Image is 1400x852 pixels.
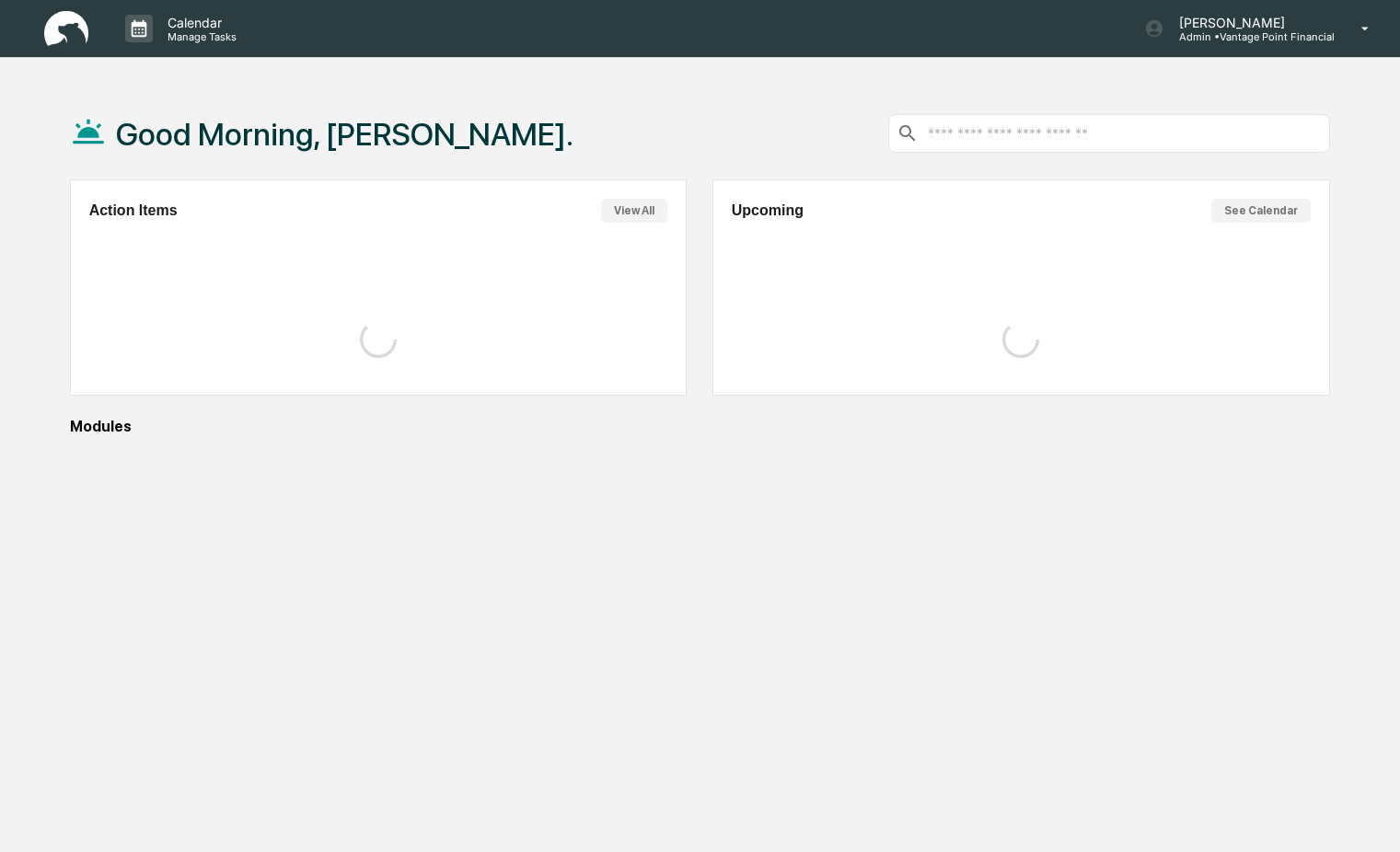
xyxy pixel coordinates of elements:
[732,202,804,219] h2: Upcoming
[1211,199,1311,223] button: See Calendar
[1164,30,1335,43] p: Admin • Vantage Point Financial
[89,202,178,219] h2: Action Items
[153,30,246,43] p: Manage Tasks
[70,418,1330,435] div: Modules
[116,116,573,153] h1: Good Morning, [PERSON_NAME].
[44,11,88,47] img: logo
[1164,15,1335,30] p: [PERSON_NAME]
[601,199,667,223] button: View All
[153,15,246,30] p: Calendar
